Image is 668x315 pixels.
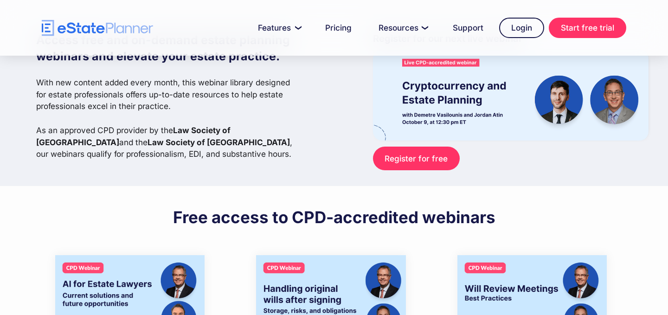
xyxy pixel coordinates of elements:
a: Start free trial [549,18,626,38]
a: Pricing [314,19,363,37]
a: Support [442,19,495,37]
a: Login [499,18,544,38]
h2: Free access to CPD-accredited webinars [173,207,495,227]
a: Register for free [373,147,460,170]
strong: Law Society of [GEOGRAPHIC_DATA] [148,137,290,147]
a: Resources [367,19,437,37]
a: home [42,20,153,36]
img: eState Academy webinar [373,50,649,140]
strong: Law Society of [GEOGRAPHIC_DATA] [36,125,231,147]
a: Features [247,19,309,37]
p: With new content added every month, this webinar library designed for estate professionals offers... [36,77,300,160]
